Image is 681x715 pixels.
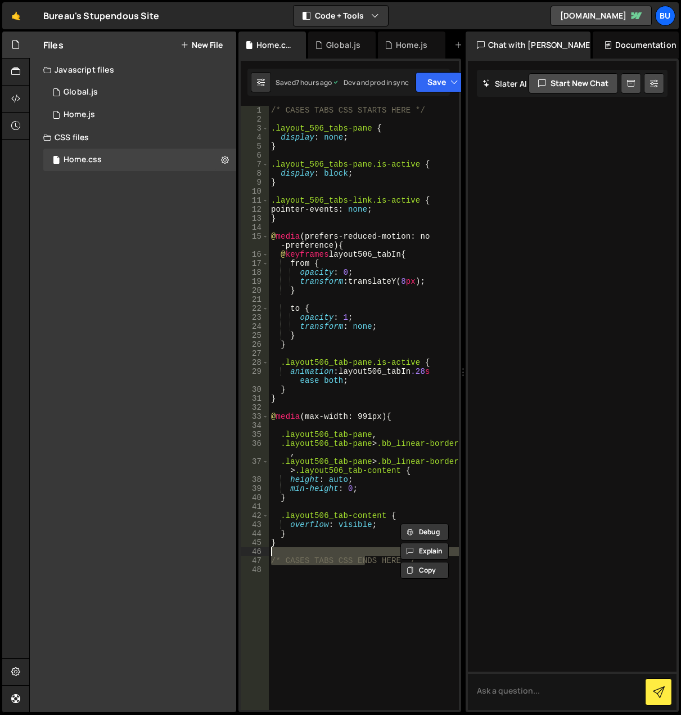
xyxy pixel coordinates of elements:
div: 16519/44818.js [43,104,236,126]
div: 28 [241,358,269,367]
div: 4 [241,133,269,142]
div: 41 [241,502,269,511]
div: 45 [241,538,269,547]
div: 9 [241,178,269,187]
div: 8 [241,169,269,178]
div: Home.css [64,155,102,165]
div: 16519/44819.js [43,81,236,104]
div: CSS files [30,126,236,149]
div: 26 [241,340,269,349]
div: 16 [241,250,269,259]
div: 43 [241,520,269,529]
div: 30 [241,385,269,394]
div: 47 [241,556,269,565]
button: Code + Tools [294,6,388,26]
div: 14 [241,223,269,232]
button: Explain [400,543,449,560]
a: 🤙 [2,2,30,29]
div: 35 [241,430,269,439]
div: Dev and prod in sync [332,78,409,87]
div: 24 [241,322,269,331]
div: Bureau's Stupendous Site [43,9,159,23]
div: 7 hours ago [296,78,332,87]
div: 7 [241,160,269,169]
button: Start new chat [529,73,618,93]
div: 44 [241,529,269,538]
div: Documentation [593,32,679,59]
button: New File [181,41,223,50]
div: 18 [241,268,269,277]
div: 19 [241,277,269,286]
div: 40 [241,493,269,502]
div: 42 [241,511,269,520]
a: [DOMAIN_NAME] [551,6,652,26]
div: 46 [241,547,269,556]
a: Bu [655,6,675,26]
div: 13 [241,214,269,223]
button: Debug [400,524,449,540]
div: 16519/44820.css [43,149,236,171]
div: 3 [241,124,269,133]
div: 2 [241,115,269,124]
div: 32 [241,403,269,412]
div: 6 [241,151,269,160]
div: 39 [241,484,269,493]
div: 5 [241,142,269,151]
div: Saved [276,78,332,87]
div: 34 [241,421,269,430]
div: Chat with [PERSON_NAME] [466,32,590,59]
div: 29 [241,367,269,385]
div: Home.css [256,39,292,51]
div: Global.js [64,87,98,97]
div: 1 [241,106,269,115]
div: 22 [241,304,269,313]
div: 20 [241,286,269,295]
button: Save [416,72,470,92]
button: Copy [400,562,449,579]
div: 31 [241,394,269,403]
div: 10 [241,187,269,196]
div: 27 [241,349,269,358]
div: New File [454,39,502,51]
div: 21 [241,295,269,304]
div: 33 [241,412,269,421]
div: 15 [241,232,269,250]
div: 38 [241,475,269,484]
div: Global.js [326,39,360,51]
div: 37 [241,457,269,475]
div: 25 [241,331,269,340]
div: 17 [241,259,269,268]
div: Javascript files [30,59,236,81]
div: 36 [241,439,269,457]
h2: Slater AI [482,78,527,89]
div: 48 [241,565,269,574]
div: Home.js [64,110,95,120]
h2: Files [43,39,64,51]
div: 11 [241,196,269,205]
div: 12 [241,205,269,214]
div: 23 [241,313,269,322]
div: Home.js [396,39,427,51]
